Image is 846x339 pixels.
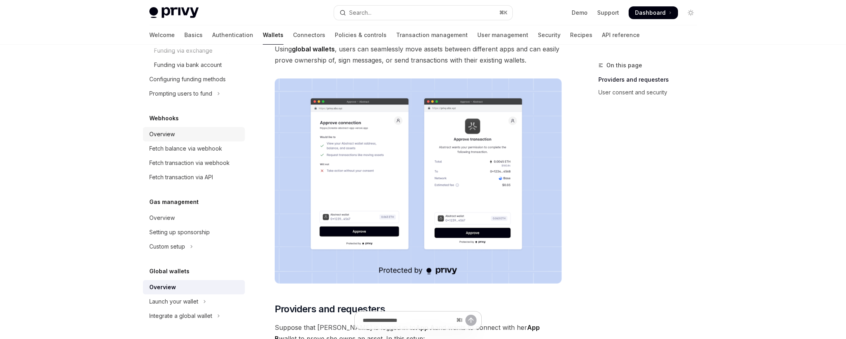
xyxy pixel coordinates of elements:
img: images/Crossapp.png [275,78,562,284]
a: Security [538,25,561,45]
a: Recipes [570,25,592,45]
div: Launch your wallet [149,297,198,306]
h5: Webhooks [149,114,179,123]
a: Fetch transaction via webhook [143,156,245,170]
a: User consent and security [598,86,703,99]
button: Send message [465,315,477,326]
span: On this page [606,61,642,70]
span: Using , users can seamlessly move assets between different apps and can easily prove ownership of... [275,43,562,66]
a: Fetch transaction via API [143,170,245,184]
a: Wallets [263,25,283,45]
div: Overview [149,282,176,292]
h5: Gas management [149,197,199,207]
a: Policies & controls [335,25,387,45]
div: Setting up sponsorship [149,227,210,237]
a: Fetch balance via webhook [143,141,245,156]
a: User management [477,25,528,45]
img: light logo [149,7,199,18]
span: ⌘ K [499,10,508,16]
div: Overview [149,129,175,139]
button: Open search [334,6,512,20]
a: Authentication [212,25,253,45]
strong: global wallets [292,45,335,53]
a: Dashboard [629,6,678,19]
a: Overview [143,280,245,294]
a: Welcome [149,25,175,45]
button: Toggle Integrate a global wallet section [143,309,245,323]
div: Funding via bank account [154,60,222,70]
a: Configuring funding methods [143,72,245,86]
button: Toggle Custom setup section [143,239,245,254]
div: Prompting users to fund [149,89,212,98]
span: Dashboard [635,9,666,17]
div: Custom setup [149,242,185,251]
button: Toggle Launch your wallet section [143,294,245,309]
a: Setting up sponsorship [143,225,245,239]
input: Ask a question... [363,312,453,329]
div: Integrate a global wallet [149,311,212,321]
a: API reference [602,25,640,45]
a: Demo [572,9,588,17]
a: Overview [143,127,245,141]
div: Fetch transaction via API [149,172,213,182]
span: Providers and requesters [275,303,385,315]
a: Providers and requesters [598,73,703,86]
h5: Global wallets [149,266,190,276]
div: Search... [349,8,371,18]
a: Support [597,9,619,17]
a: Overview [143,211,245,225]
a: Basics [184,25,203,45]
a: Transaction management [396,25,468,45]
a: Connectors [293,25,325,45]
button: Toggle dark mode [684,6,697,19]
button: Toggle Prompting users to fund section [143,86,245,101]
div: Overview [149,213,175,223]
a: Funding via bank account [143,58,245,72]
div: Fetch transaction via webhook [149,158,230,168]
div: Fetch balance via webhook [149,144,222,153]
div: Configuring funding methods [149,74,226,84]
